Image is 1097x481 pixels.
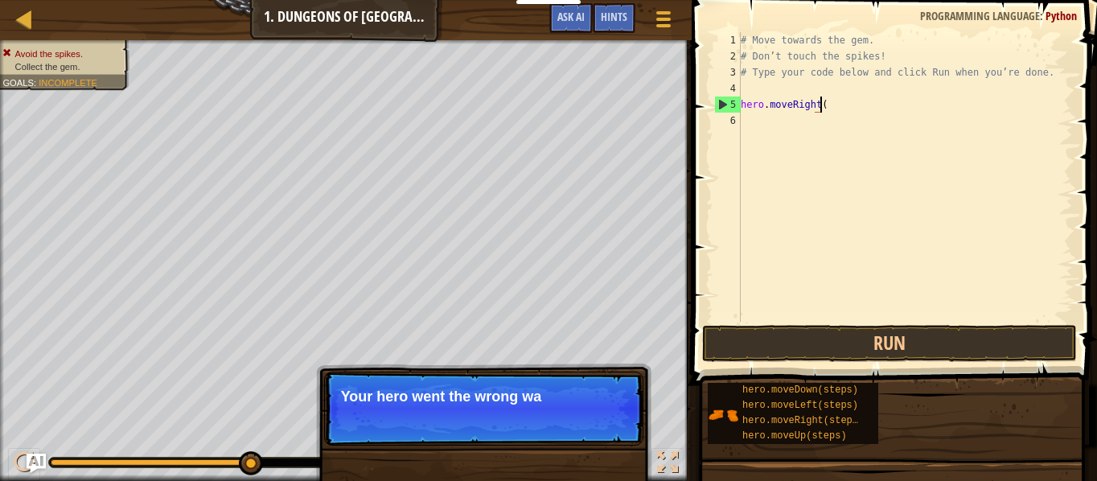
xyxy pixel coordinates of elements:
[549,3,593,33] button: Ask AI
[15,48,83,59] span: Avoid the spikes.
[557,9,585,24] span: Ask AI
[2,60,120,73] li: Collect the gem.
[714,113,741,129] div: 6
[702,325,1077,362] button: Run
[714,64,741,80] div: 3
[742,430,847,442] span: hero.moveUp(steps)
[34,77,39,88] span: :
[27,454,46,473] button: Ask AI
[651,448,684,481] button: Toggle fullscreen
[715,97,741,113] div: 5
[714,80,741,97] div: 4
[714,32,741,48] div: 1
[39,77,97,88] span: Incomplete
[2,77,34,88] span: Goals
[601,9,627,24] span: Hints
[8,448,40,481] button: Ctrl + P: Play
[2,47,120,60] li: Avoid the spikes.
[1046,8,1077,23] span: Python
[643,3,684,41] button: Show game menu
[742,415,864,426] span: hero.moveRight(steps)
[708,400,738,430] img: portrait.png
[341,388,627,405] p: Your hero went the wrong wa
[15,61,80,72] span: Collect the gem.
[1040,8,1046,23] span: :
[742,400,858,411] span: hero.moveLeft(steps)
[920,8,1040,23] span: Programming language
[714,48,741,64] div: 2
[742,384,858,396] span: hero.moveDown(steps)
